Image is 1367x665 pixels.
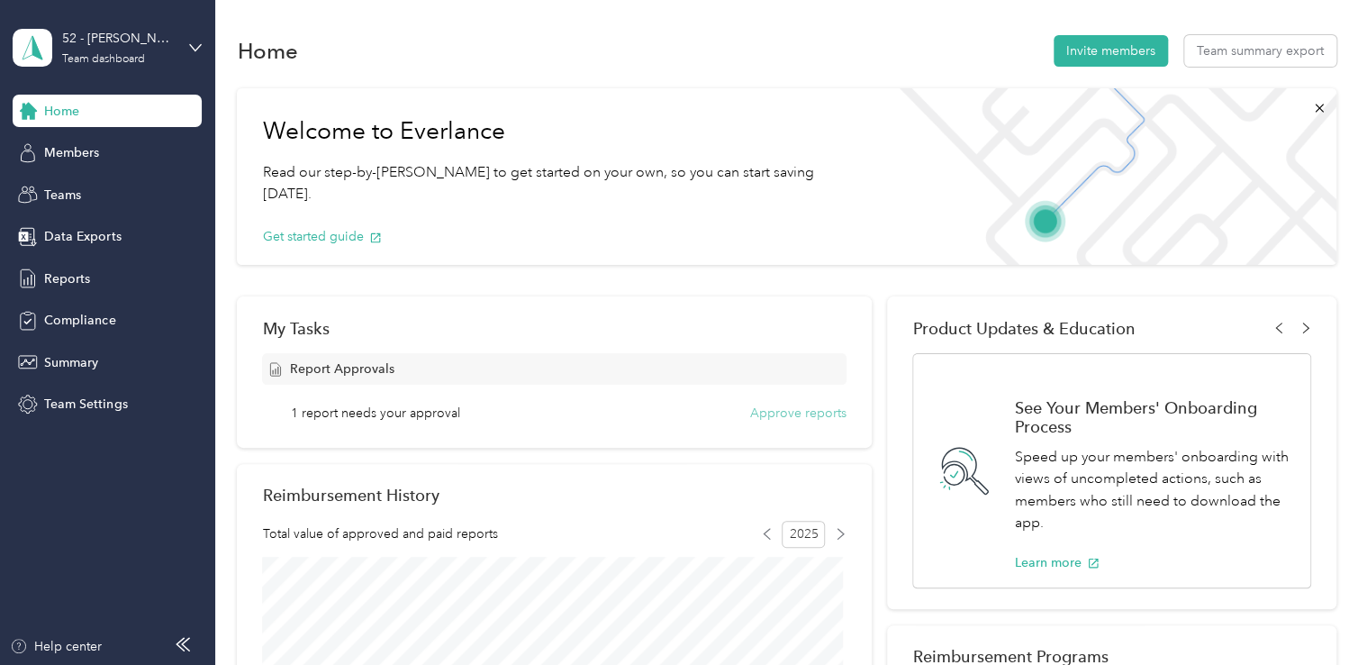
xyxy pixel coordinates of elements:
[1054,35,1168,67] button: Invite members
[1014,398,1290,436] h1: See Your Members' Onboarding Process
[44,269,90,288] span: Reports
[289,360,394,378] span: Report Approvals
[262,227,382,246] button: Get started guide
[62,29,175,48] div: 52 - [PERSON_NAME] of Sylmar Sales Manager (BLC)
[1014,446,1290,534] p: Speed up your members' onboarding with views of uncompleted actions, such as members who still ne...
[262,524,497,543] span: Total value of approved and paid reports
[44,102,79,121] span: Home
[882,88,1336,265] img: Welcome to everlance
[291,404,460,423] span: 1 report needs your approval
[750,404,846,423] button: Approve reports
[782,521,825,548] span: 2025
[237,41,297,60] h1: Home
[262,319,846,338] div: My Tasks
[10,637,102,656] button: Help center
[1184,35,1336,67] button: Team summary export
[44,143,99,162] span: Members
[1014,553,1100,572] button: Learn more
[44,353,98,372] span: Summary
[262,486,439,505] h2: Reimbursement History
[62,54,145,65] div: Team dashboard
[44,395,127,414] span: Team Settings
[1266,564,1367,665] iframe: Everlance-gr Chat Button Frame
[44,311,115,330] span: Compliance
[44,227,121,246] span: Data Exports
[44,186,81,205] span: Teams
[912,319,1135,338] span: Product Updates & Education
[262,161,856,205] p: Read our step-by-[PERSON_NAME] to get started on your own, so you can start saving [DATE].
[262,117,856,146] h1: Welcome to Everlance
